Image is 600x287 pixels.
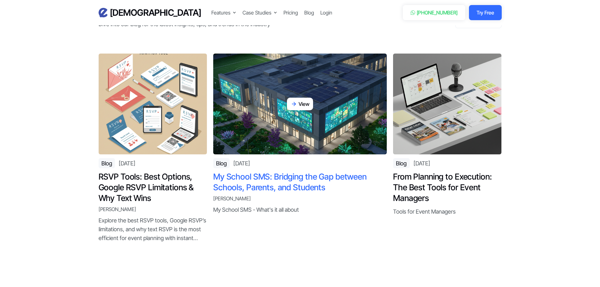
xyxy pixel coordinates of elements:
a: RSVP Tools: Best Options, Google RSVP Limitations & Why Text Wins [99,171,207,204]
a: home [99,7,201,18]
div: Blog [101,159,112,168]
a: Pricing [283,9,298,16]
a: [PERSON_NAME] [99,206,136,212]
div: Case Studies [243,9,277,16]
a: Try Free [469,5,501,20]
div: [PHONE_NUMBER] [417,9,458,16]
a: Login [320,9,332,16]
div: Features [211,9,236,16]
div: Blog [216,159,227,168]
h3: [DEMOGRAPHIC_DATA] [110,7,201,18]
div: [DATE] [414,159,430,168]
div: [DATE] [233,159,250,168]
a: View [213,54,387,154]
a: From Planning to Execution: The Best Tools for Event Managers [393,171,501,204]
p: My School SMS - What's it all about [213,205,299,214]
a: [PHONE_NUMBER] [403,5,466,20]
a: Blog [304,9,314,16]
div: Blog [396,159,407,168]
div: [DATE] [119,159,135,168]
div: Case Studies [243,9,271,16]
div: Features [211,9,231,16]
a: [PERSON_NAME] [213,195,251,202]
div: View [299,100,310,108]
a: My School SMS: Bridging the Gap between Schools, Parents, and Students [213,171,387,193]
p: Explore the best RSVP tools, Google RSVP’s limitations, and why text RSVP is the most efficient f... [99,216,207,243]
p: Tools for Event Managers [393,207,456,216]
